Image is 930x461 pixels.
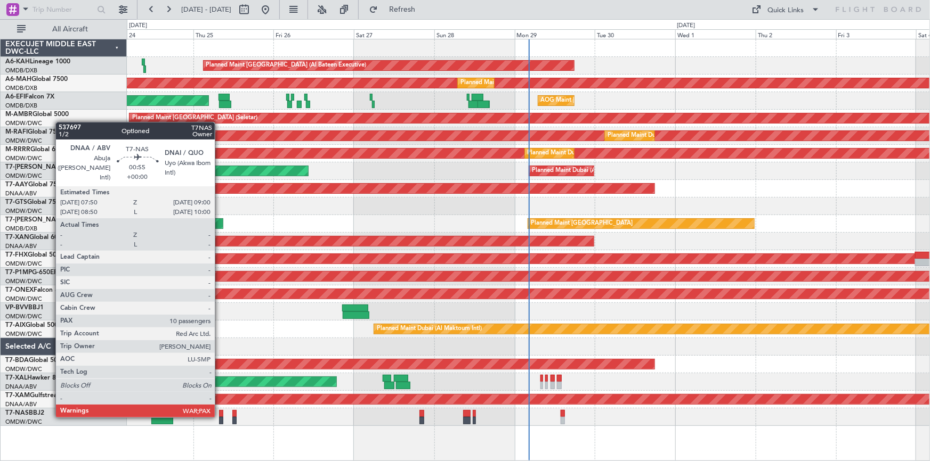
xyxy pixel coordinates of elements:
[5,111,33,118] span: M-AMBR
[193,29,274,39] div: Thu 25
[380,6,425,13] span: Refresh
[5,146,30,153] span: M-RRRR
[541,93,666,109] div: AOG Maint [GEOGRAPHIC_DATA] (Dubai Intl)
[354,29,434,39] div: Sat 27
[5,182,64,188] a: T7-AAYGlobal 7500
[5,172,42,180] a: OMDW/DWC
[5,277,42,285] a: OMDW/DWC
[364,1,428,18] button: Refresh
[5,182,28,188] span: T7-AAY
[206,57,367,73] div: Planned Maint [GEOGRAPHIC_DATA] (Al Bateen Executive)
[132,110,257,126] div: Planned Maint [GEOGRAPHIC_DATA] (Seletar)
[5,225,37,233] a: OMDB/DXB
[5,400,37,408] a: DNAA/ABV
[5,392,30,399] span: T7-XAM
[5,365,42,373] a: OMDW/DWC
[12,21,116,38] button: All Aircraft
[5,59,30,65] span: A6-KAH
[181,5,231,14] span: [DATE] - [DATE]
[5,59,70,65] a: A6-KAHLineage 1000
[5,260,42,268] a: OMDW/DWC
[5,129,28,135] span: M-RAFI
[5,322,26,328] span: T7-AIX
[434,29,515,39] div: Sun 28
[5,410,29,416] span: T7-NAS
[460,75,638,91] div: Planned Maint [GEOGRAPHIC_DATA] ([GEOGRAPHIC_DATA] Intl)
[756,29,836,39] div: Thu 2
[675,29,756,39] div: Wed 1
[836,29,917,39] div: Fri 3
[747,1,826,18] button: Quick Links
[5,164,67,170] span: T7-[PERSON_NAME]
[5,207,42,215] a: OMDW/DWC
[5,375,71,381] a: T7-XALHawker 850XP
[5,94,25,100] span: A6-EFI
[608,128,713,144] div: Planned Maint Dubai (Al Maktoum Intl)
[377,321,482,337] div: Planned Maint Dubai (Al Maktoum Intl)
[5,217,67,223] span: T7-[PERSON_NAME]
[5,102,37,110] a: OMDB/DXB
[5,410,44,416] a: T7-NASBBJ2
[33,2,94,18] input: Trip Number
[5,418,42,426] a: OMDW/DWC
[595,29,675,39] div: Tue 30
[5,304,28,311] span: VP-BVV
[5,154,42,162] a: OMDW/DWC
[28,26,112,33] span: All Aircraft
[5,164,103,170] a: T7-[PERSON_NAME]Global 7500
[5,76,68,83] a: A6-MAHGlobal 7500
[5,392,83,399] a: T7-XAMGulfstream G-200
[5,287,63,293] a: T7-ONEXFalcon 8X
[5,330,42,338] a: OMDW/DWC
[5,252,28,258] span: T7-FHX
[5,67,37,75] a: OMDB/DXB
[5,312,42,320] a: OMDW/DWC
[768,5,804,16] div: Quick Links
[5,375,27,381] span: T7-XAL
[5,304,44,311] a: VP-BVVBBJ1
[531,216,633,232] div: Planned Maint [GEOGRAPHIC_DATA]
[5,252,64,258] a: T7-FHXGlobal 5000
[5,383,37,391] a: DNAA/ABV
[677,21,695,30] div: [DATE]
[5,295,42,303] a: OMDW/DWC
[5,119,42,127] a: OMDW/DWC
[5,199,63,205] a: T7-GTSGlobal 7500
[5,146,67,153] a: M-RRRRGlobal 6000
[515,29,595,39] div: Mon 29
[5,199,27,205] span: T7-GTS
[5,287,34,293] span: T7-ONEX
[5,269,58,276] a: T7-P1MPG-650ER
[5,111,69,118] a: M-AMBRGlobal 5000
[5,84,37,92] a: OMDB/DXB
[528,145,633,161] div: Planned Maint Dubai (Al Maktoum Intl)
[273,29,354,39] div: Fri 26
[5,357,29,364] span: T7-BDA
[5,217,103,223] a: T7-[PERSON_NAME]Global 6000
[129,21,147,30] div: [DATE]
[5,129,64,135] a: M-RAFIGlobal 7500
[5,190,37,197] a: DNAA/ABV
[5,234,66,241] a: T7-XANGlobal 6000
[5,357,65,364] a: T7-BDAGlobal 5000
[113,29,193,39] div: Wed 24
[5,242,37,250] a: DNAA/ABV
[5,76,31,83] span: A6-MAH
[5,94,54,100] a: A6-EFIFalcon 7X
[532,163,637,179] div: Planned Maint Dubai (Al Maktoum Intl)
[5,234,29,241] span: T7-XAN
[5,269,32,276] span: T7-P1MP
[5,322,62,328] a: T7-AIXGlobal 5000
[5,137,42,145] a: OMDW/DWC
